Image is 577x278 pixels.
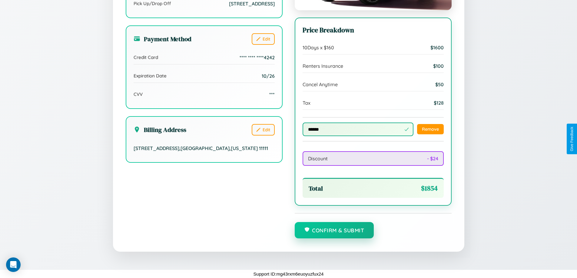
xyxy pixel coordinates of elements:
span: - $ 24 [427,155,438,162]
span: Expiration Date [134,73,167,79]
span: $ 128 [434,100,444,106]
div: Open Intercom Messenger [6,257,21,272]
span: Pick Up/Drop Off [134,1,171,6]
span: Renters Insurance [303,63,343,69]
span: Credit Card [134,54,158,60]
span: $ 1854 [421,184,438,193]
span: $ 1600 [430,44,444,51]
span: 10 Days x $ 160 [303,44,334,51]
button: Confirm & Submit [295,222,374,238]
span: $ 100 [433,63,444,69]
button: Edit [252,33,275,45]
button: Edit [252,124,275,136]
span: $ 50 [435,81,444,87]
p: Support ID: mg43rxm6euoyuzfux24 [254,270,324,278]
span: Tax [303,100,310,106]
span: [STREET_ADDRESS] [229,1,275,7]
h3: Billing Address [134,125,186,134]
h3: Payment Method [134,34,191,43]
h3: Price Breakdown [303,25,444,35]
span: CVV [134,91,143,97]
span: 10/26 [262,73,275,79]
div: Give Feedback [570,127,574,151]
span: Discount [308,155,328,162]
span: [STREET_ADDRESS] , [GEOGRAPHIC_DATA] , [US_STATE] 11111 [134,145,268,151]
span: Total [309,184,323,193]
span: Cancel Anytime [303,81,338,87]
button: Remove [417,124,444,134]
